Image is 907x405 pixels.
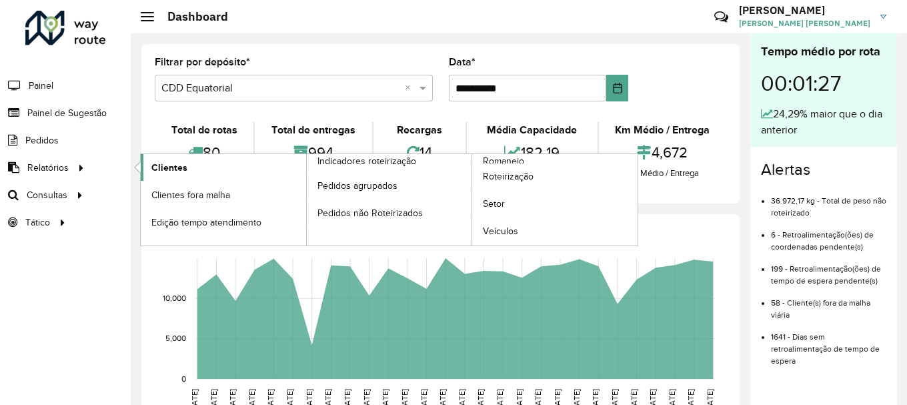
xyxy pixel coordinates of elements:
span: [PERSON_NAME] [PERSON_NAME] [739,17,870,29]
li: 199 - Retroalimentação(ões) de tempo de espera pendente(s) [771,253,886,287]
a: Contato Rápido [707,3,736,31]
a: Indicadores roteirização [141,154,472,246]
span: Painel de Sugestão [27,106,107,120]
div: 80 [158,138,250,167]
div: 4,672 [602,138,723,167]
span: Indicadores roteirização [317,154,416,168]
div: 24,29% maior que o dia anterior [761,106,886,138]
a: Pedidos não Roteirizados [307,199,472,226]
span: Painel [29,79,53,93]
div: 182,19 [470,138,594,167]
span: Pedidos agrupados [317,179,397,193]
a: Roteirização [472,163,638,190]
div: 00:01:27 [761,61,886,106]
span: Pedidos [25,133,59,147]
span: Setor [483,197,505,211]
h4: Alertas [761,160,886,179]
label: Filtrar por depósito [155,54,250,70]
li: 6 - Retroalimentação(ões) de coordenadas pendente(s) [771,219,886,253]
div: Tempo médio por rota [761,43,886,61]
div: Total de rotas [158,122,250,138]
text: 10,000 [163,294,186,302]
a: Clientes [141,154,306,181]
a: Setor [472,191,638,218]
a: Veículos [472,218,638,245]
div: Recargas [377,122,462,138]
a: Edição tempo atendimento [141,209,306,236]
a: Pedidos agrupados [307,172,472,199]
div: Total de entregas [258,122,368,138]
div: Média Capacidade [470,122,594,138]
li: 36.972,17 kg - Total de peso não roteirizado [771,185,886,219]
div: 994 [258,138,368,167]
text: 5,000 [165,334,186,343]
span: Edição tempo atendimento [151,216,261,230]
label: Data [449,54,476,70]
span: Roteirização [483,169,534,183]
h3: [PERSON_NAME] [739,4,870,17]
span: Tático [25,216,50,230]
text: 0 [181,374,186,383]
a: Clientes fora malha [141,181,306,208]
span: Romaneio [483,154,524,168]
a: Romaneio [307,154,638,246]
span: Clientes fora malha [151,188,230,202]
span: Veículos [483,224,518,238]
span: Pedidos não Roteirizados [317,206,423,220]
button: Choose Date [606,75,628,101]
li: 1641 - Dias sem retroalimentação de tempo de espera [771,321,886,367]
div: 14 [377,138,462,167]
div: Km Médio / Entrega [602,167,723,180]
span: Clear all [405,80,416,96]
span: Relatórios [27,161,69,175]
h2: Dashboard [154,9,228,24]
span: Clientes [151,161,187,175]
span: Consultas [27,188,67,202]
div: Km Médio / Entrega [602,122,723,138]
li: 58 - Cliente(s) fora da malha viária [771,287,886,321]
